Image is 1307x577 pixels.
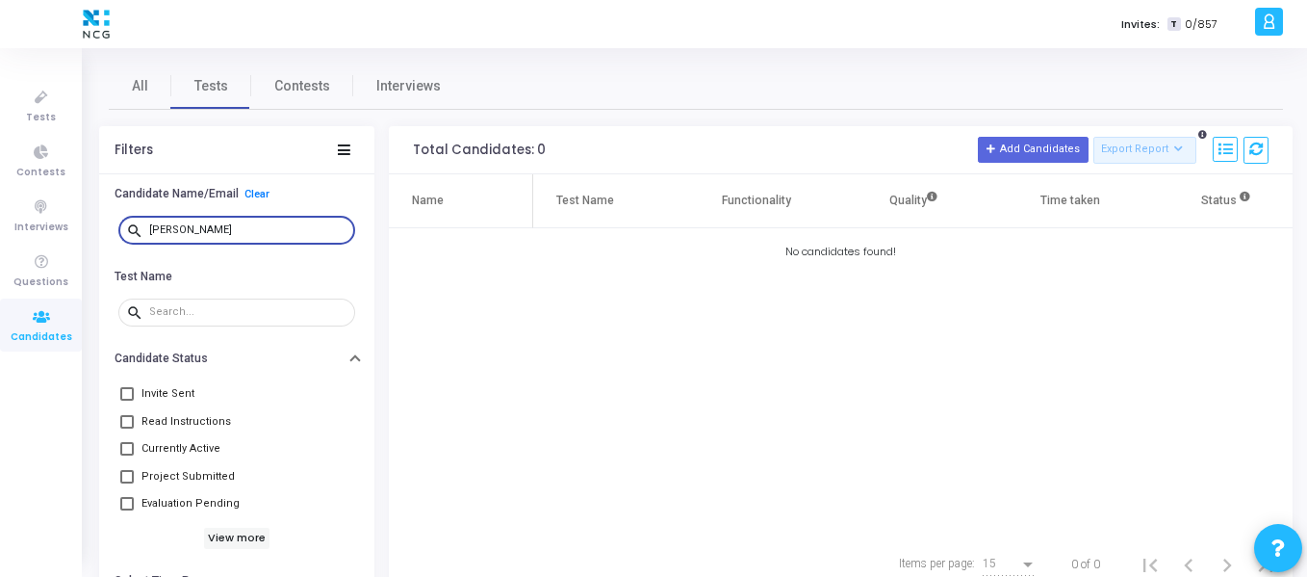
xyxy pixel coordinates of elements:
div: Filters [115,143,153,158]
div: Total Candidates: 0 [413,143,546,158]
h6: Test Name [115,270,172,284]
mat-icon: search [126,303,149,321]
span: Tests [194,76,228,96]
span: 15 [983,557,996,570]
span: Interviews [14,220,68,236]
div: 0 of 0 [1071,556,1100,573]
h6: View more [204,528,270,549]
span: Project Submitted [141,465,235,488]
a: Clear [244,188,269,200]
span: T [1167,17,1180,32]
img: logo [78,5,115,43]
span: Contests [16,165,65,181]
th: Quality [834,174,991,228]
span: Tests [26,110,56,126]
label: Invites: [1121,16,1160,33]
th: Status [1148,174,1305,228]
mat-icon: search [126,222,149,239]
div: Time taken [1040,190,1100,211]
span: 0/857 [1185,16,1217,33]
div: No candidates found! [389,244,1293,260]
input: Search... [149,224,347,236]
span: Contests [274,76,330,96]
div: Name [412,190,444,211]
div: Items per page: [899,555,975,572]
span: Currently Active [141,437,220,460]
h6: Candidate Name/Email [115,187,239,201]
span: Read Instructions [141,410,231,433]
th: Test Name [533,174,678,228]
span: Interviews [376,76,441,96]
span: Candidates [11,329,72,346]
span: Invite Sent [141,382,194,406]
span: Questions [13,275,68,291]
span: All [132,76,148,96]
button: Candidate Status [99,344,374,374]
input: Search... [149,306,347,318]
button: Add Candidates [978,137,1088,162]
mat-select: Items per page: [983,558,1037,571]
button: Test Name [99,261,374,291]
button: Candidate Name/EmailClear [99,179,374,209]
th: Functionality [678,174,834,228]
span: Evaluation Pending [141,492,240,515]
h6: Candidate Status [115,352,208,366]
button: Export Report [1093,137,1196,164]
